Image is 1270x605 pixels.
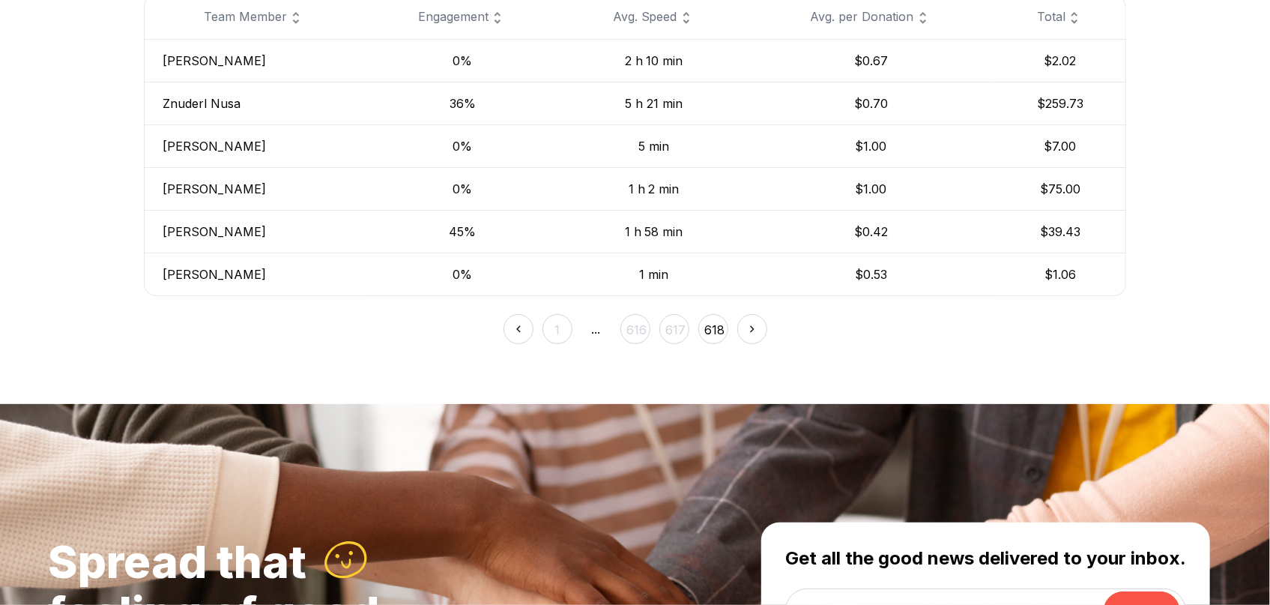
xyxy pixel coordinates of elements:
td: [PERSON_NAME] [144,167,365,210]
h3: Get all the good news delivered to your inbox. [785,547,1186,571]
td: $0.67 [747,39,995,82]
td: 0% [365,253,561,296]
td: $0.42 [747,210,995,253]
td: 1 min [560,253,747,296]
img: :) [321,536,371,584]
td: 1 h 2 min [560,167,747,210]
img: < [510,321,527,337]
td: 5 min [560,124,747,167]
button: 617 [659,314,689,344]
td: [PERSON_NAME] [144,210,365,253]
div: Total [1013,7,1107,27]
td: $7.00 [995,124,1126,167]
td: [PERSON_NAME] [144,124,365,167]
button: 618 [698,314,728,344]
td: 0% [365,124,561,167]
img: > [744,321,761,337]
button: 616 [620,314,650,344]
td: $1.00 [747,167,995,210]
td: 0% [365,39,561,82]
td: $0.70 [747,82,995,124]
td: 0% [365,167,561,210]
td: 1 h 58 min [560,210,747,253]
button: 1 [542,314,572,344]
td: $39.43 [995,210,1126,253]
span: ... [581,314,611,344]
td: $1.00 [747,124,995,167]
div: Avg. Speed [578,7,729,27]
div: Team Member [163,7,347,27]
td: [PERSON_NAME] [144,253,365,296]
td: $1.06 [995,253,1126,296]
td: Znuderl Nusa [144,82,365,124]
td: 2 h 10 min [560,39,747,82]
td: $2.02 [995,39,1126,82]
td: 45% [365,210,561,253]
td: [PERSON_NAME] [144,39,365,82]
td: $0.53 [747,253,995,296]
td: 5 h 21 min [560,82,747,124]
td: $75.00 [995,167,1126,210]
td: $259.73 [995,82,1126,124]
td: 36% [365,82,561,124]
div: Engagement [383,7,543,27]
div: Avg. per Donation [765,7,977,27]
